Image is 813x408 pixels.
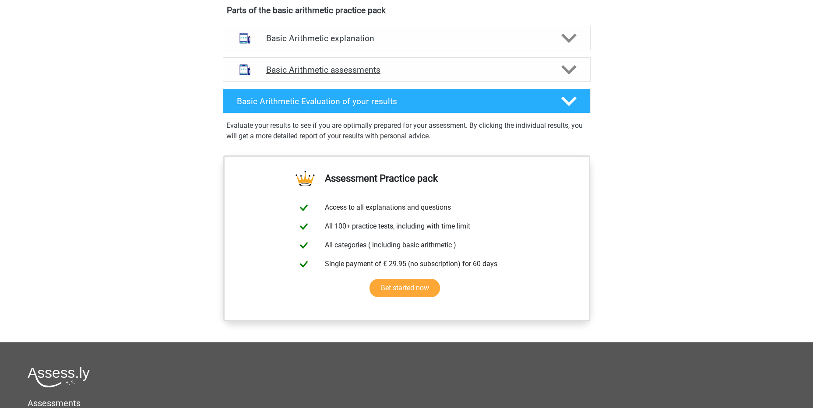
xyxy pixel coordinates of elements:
[226,120,587,141] p: Evaluate your results to see if you are optimally prepared for your assessment. By clicking the i...
[219,26,594,50] a: explanations Basic Arithmetic explanation
[219,89,594,113] a: Basic Arithmetic Evaluation of your results
[219,57,594,82] a: assessments Basic Arithmetic assessments
[266,33,547,43] h4: Basic Arithmetic explanation
[234,59,256,81] img: basic arithmetic assessments
[234,27,256,49] img: basic arithmetic explanations
[227,5,587,15] h4: Parts of the basic arithmetic practice pack
[237,96,547,106] h4: Basic Arithmetic Evaluation of your results
[370,279,440,297] a: Get started now
[266,65,547,75] h4: Basic Arithmetic assessments
[28,367,90,387] img: Assessly logo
